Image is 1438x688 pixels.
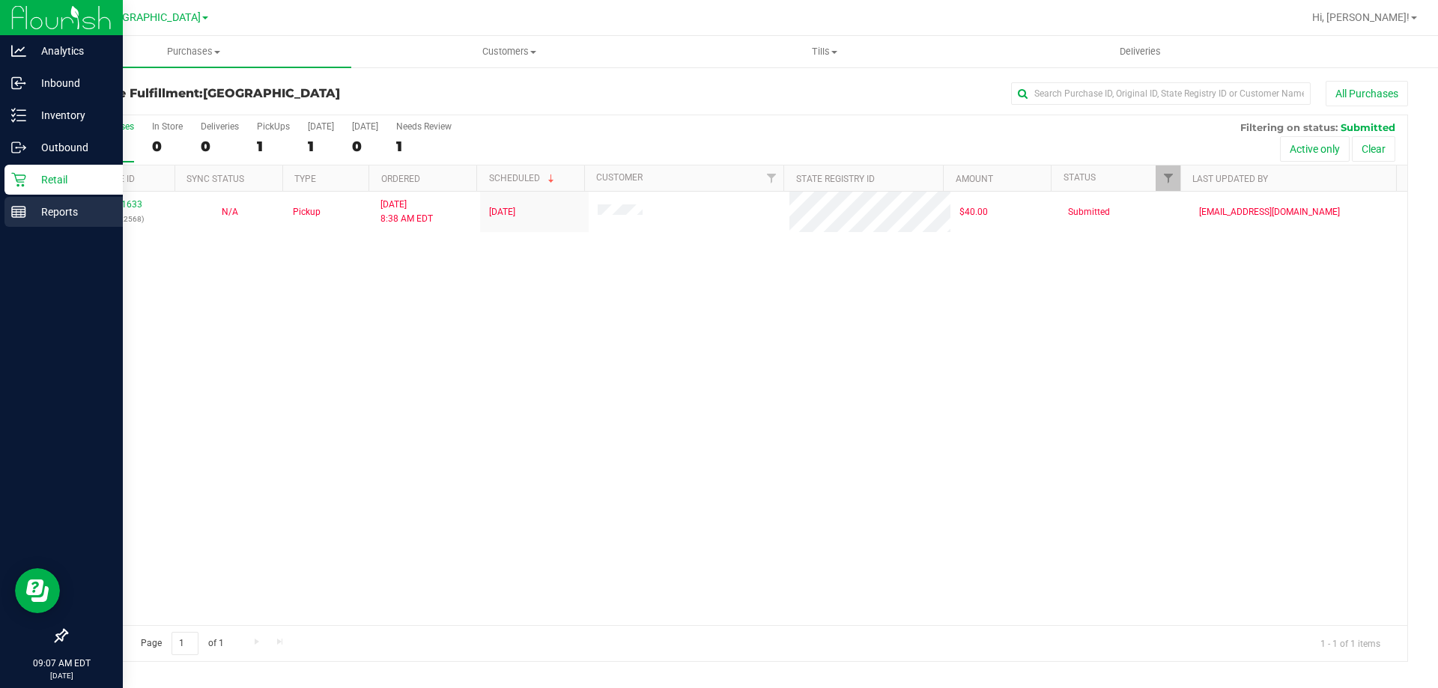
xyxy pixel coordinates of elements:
a: Customer [596,172,643,183]
p: Retail [26,171,116,189]
a: 12001633 [100,199,142,210]
p: Outbound [26,138,116,156]
span: Filtering on status: [1240,121,1338,133]
inline-svg: Inventory [11,108,26,123]
a: Customers [351,36,667,67]
iframe: Resource center [15,568,60,613]
span: Page of 1 [128,632,236,655]
div: PickUps [257,121,290,132]
span: [GEOGRAPHIC_DATA] [98,11,201,24]
a: Amount [956,174,993,184]
div: In Store [152,121,183,132]
div: 0 [201,138,239,155]
inline-svg: Retail [11,172,26,187]
span: Purchases [36,45,351,58]
a: Filter [1156,165,1180,191]
a: Ordered [381,174,420,184]
div: 1 [396,138,452,155]
span: Deliveries [1099,45,1181,58]
a: State Registry ID [796,174,875,184]
a: Type [294,174,316,184]
span: 1 - 1 of 1 items [1308,632,1392,654]
span: Pickup [293,205,321,219]
div: Deliveries [201,121,239,132]
span: Tills [667,45,981,58]
a: Filter [759,165,783,191]
span: Not Applicable [222,207,238,217]
p: Inventory [26,106,116,124]
a: Status [1064,172,1096,183]
a: Sync Status [186,174,244,184]
button: Active only [1280,136,1350,162]
button: N/A [222,205,238,219]
a: Purchases [36,36,351,67]
div: [DATE] [352,121,378,132]
div: 1 [308,138,334,155]
div: 0 [352,138,378,155]
span: [DATE] 8:38 AM EDT [380,198,433,226]
span: [DATE] [489,205,515,219]
p: [DATE] [7,670,116,681]
input: Search Purchase ID, Original ID, State Registry ID or Customer Name... [1011,82,1311,105]
a: Scheduled [489,173,557,183]
a: Tills [667,36,982,67]
span: Customers [352,45,666,58]
inline-svg: Inbound [11,76,26,91]
button: All Purchases [1326,81,1408,106]
span: $40.00 [959,205,988,219]
a: Deliveries [983,36,1298,67]
span: Hi, [PERSON_NAME]! [1312,11,1410,23]
p: Inbound [26,74,116,92]
span: Submitted [1068,205,1110,219]
button: Clear [1352,136,1395,162]
h3: Purchase Fulfillment: [66,87,513,100]
div: [DATE] [308,121,334,132]
span: Submitted [1341,121,1395,133]
input: 1 [172,632,198,655]
inline-svg: Outbound [11,140,26,155]
a: Last Updated By [1192,174,1268,184]
inline-svg: Analytics [11,43,26,58]
span: [EMAIL_ADDRESS][DOMAIN_NAME] [1199,205,1340,219]
inline-svg: Reports [11,204,26,219]
div: 0 [152,138,183,155]
p: Reports [26,203,116,221]
p: Analytics [26,42,116,60]
div: 1 [257,138,290,155]
p: 09:07 AM EDT [7,657,116,670]
span: [GEOGRAPHIC_DATA] [203,86,340,100]
div: Needs Review [396,121,452,132]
